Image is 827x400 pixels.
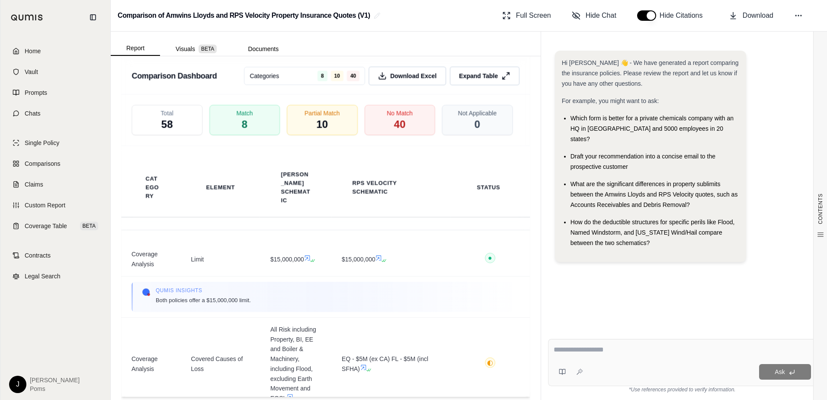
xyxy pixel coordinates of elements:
span: Download [743,10,773,21]
button: Download [725,7,777,24]
span: BETA [199,45,217,53]
span: Categories [250,71,279,80]
img: Qumis Logo [11,14,43,21]
a: Contracts [6,246,105,265]
button: Categories81040 [244,67,365,85]
span: 8 [317,71,327,81]
span: What are the significant differences in property sublimits between the Amwins Lloyds and RPS Velo... [571,181,738,208]
button: Full Screen [499,7,555,24]
span: Which form is better for a private chemicals company with an HQ in [GEOGRAPHIC_DATA] and 5000 emp... [571,115,734,142]
span: Coverage Table [25,222,67,230]
button: Documents [232,42,294,56]
span: Draft your recommendation into a concise email to the prospective customer [571,153,715,170]
img: Qumis [142,288,151,297]
span: Qumis INSIGHTS [156,287,251,294]
span: Custom Report [25,201,65,210]
span: Ask [775,368,785,375]
span: 58 [161,117,173,131]
span: Expand Table [459,71,498,80]
span: Contracts [25,251,51,260]
span: Match [236,109,253,117]
span: Single Policy [25,139,59,147]
button: Report [111,41,160,56]
a: Home [6,42,105,61]
a: Single Policy [6,133,105,152]
span: Vault [25,68,38,76]
a: Legal Search [6,267,105,286]
a: Comparisons [6,154,105,173]
span: Download Excel [390,71,436,80]
span: Home [25,47,41,55]
span: Chats [25,109,41,118]
a: Prompts [6,83,105,102]
span: 10 [316,117,328,131]
button: Collapse sidebar [86,10,100,24]
span: Hide Chat [586,10,616,21]
button: Expand Table [449,66,519,85]
th: Element [196,178,245,197]
span: Not Applicable [458,109,497,117]
span: 10 [331,71,343,81]
span: $15,000,000 [270,255,321,265]
h2: Comparison of Amwins Lloyds and RPS Velocity Property Insurance Quotes (V1) [118,8,370,23]
span: Legal Search [25,272,61,281]
span: Hi [PERSON_NAME] 👋 - We have generated a report comparing the insurance policies. Please review t... [562,59,739,87]
span: Partial Match [305,109,340,117]
th: RPS Velocity Schematic [342,174,440,201]
div: J [9,376,26,393]
span: No Match [387,109,413,117]
th: Category [135,169,170,206]
span: CONTENTS [817,194,824,224]
span: Full Screen [516,10,551,21]
span: ◐ [487,359,493,366]
button: Download Excel [369,66,446,85]
button: ◐ [485,357,495,371]
span: How do the deductible structures for specific perils like Flood, Named Windstorm, and [US_STATE] ... [571,219,735,246]
span: 40 [347,71,359,81]
span: EQ - $5M (ex CA) FL - $5M (incl SFHA) [342,354,440,374]
button: Hide Chat [568,7,620,24]
button: Ask [759,364,811,380]
div: *Use references provided to verify information. [548,386,817,393]
h3: Comparison Dashboard [131,68,217,84]
span: Both policies offer a $15,000,000 limit. [156,296,251,305]
button: Visuals [160,42,232,56]
a: Claims [6,175,105,194]
a: Chats [6,104,105,123]
span: BETA [80,222,98,230]
th: [PERSON_NAME] Schematic [270,165,321,210]
span: Total [160,109,173,117]
a: Vault [6,62,105,81]
span: 40 [394,117,406,131]
a: Custom Report [6,196,105,215]
button: ● [485,253,495,266]
span: ● [488,255,493,261]
span: Coverage Analysis [131,354,170,374]
span: Prompts [25,88,47,97]
span: Hide Citations [660,10,708,21]
span: For example, you might want to ask: [562,97,659,104]
span: [PERSON_NAME] [30,376,80,384]
span: Limit [191,255,250,265]
a: Coverage TableBETA [6,216,105,235]
span: Covered Causes of Loss [191,354,250,374]
span: $15,000,000 [342,255,440,265]
span: 0 [474,117,480,131]
span: Claims [25,180,43,189]
span: 8 [242,117,247,131]
span: Comparisons [25,159,60,168]
span: Poms [30,384,80,393]
span: Coverage Analysis [131,249,170,269]
th: Status [466,178,510,197]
